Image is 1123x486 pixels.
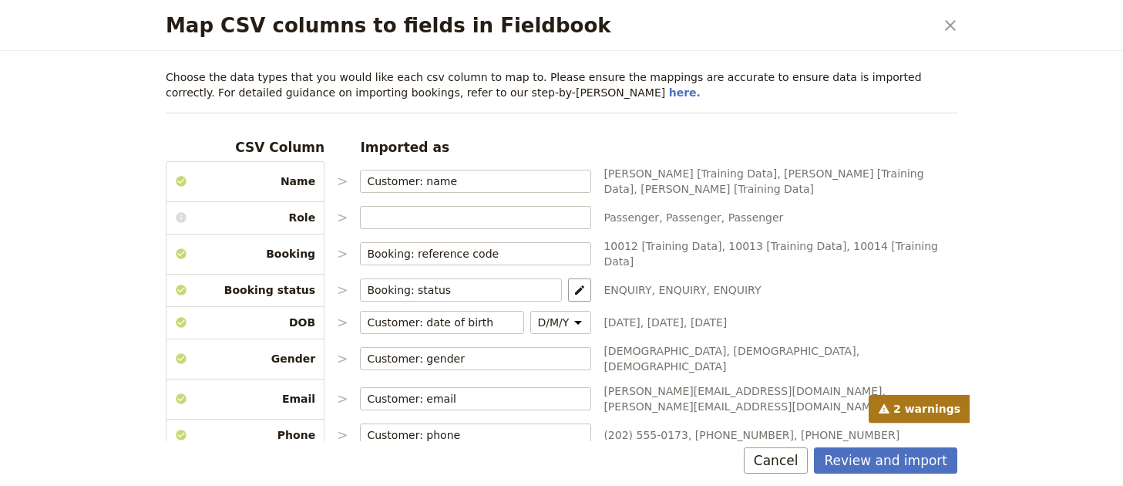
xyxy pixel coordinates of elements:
p: > [337,245,348,263]
span: ​ [572,246,584,262]
span: ​ [572,174,584,189]
span: 2 warnings [869,395,970,423]
span: ENQUIRY, ENQUIRY, ENQUIRY [604,282,957,298]
span: 10012 [Training Data], 10013 [Training Data], 10014 [Training Data] [604,238,957,269]
span: Booking [166,246,324,262]
a: here. [669,86,701,99]
input: ​Clear input [367,427,569,443]
p: > [337,349,348,368]
button: Close dialog [937,12,963,39]
input: ​Clear input [367,391,569,407]
input: ​Clear input [367,246,569,262]
span: (202) 555-0173, [PHONE_NUMBER], [PHONE_NUMBER] [604,427,957,443]
input: ​Clear input [367,282,540,298]
button: Cancel [744,447,809,474]
input: ​Clear input [367,174,569,189]
span: Name [166,174,324,189]
span: ​ [572,427,584,443]
span: Passenger, Passenger, Passenger [604,210,957,225]
span: Email [166,391,324,407]
p: Choose the data types that you would like each csv column to map to. Please ensure the mappings a... [166,69,957,100]
button: Review and import [814,447,957,474]
span: ​ [505,315,517,330]
input: ​Clear input [367,351,569,366]
h2: Map CSV columns to fields in Fieldbook [166,14,934,37]
button: Map statuses [568,278,591,302]
p: > [337,390,348,408]
span: ​ [572,351,584,366]
input: ​Clear input [367,315,502,330]
span: Role [166,210,324,225]
span: Booking status [166,282,324,298]
span: [DATE], [DATE], [DATE] [604,315,957,330]
p: > [337,281,348,299]
h3: CSV Column [166,138,324,157]
span: Phone [166,427,324,443]
p: > [337,172,348,191]
p: > [337,426,348,444]
span: [PERSON_NAME] [Training Data], [PERSON_NAME] [Training Data], [PERSON_NAME] [Training Data] [604,166,957,197]
span: ​ [572,391,584,407]
span: Gender [166,351,324,366]
p: > [337,313,348,332]
span: [PERSON_NAME][EMAIL_ADDRESS][DOMAIN_NAME], [PERSON_NAME][EMAIL_ADDRESS][DOMAIN_NAME], [PERSON_NAM... [604,383,957,414]
span: DOB [166,315,324,330]
span: [DEMOGRAPHIC_DATA], [DEMOGRAPHIC_DATA], [DEMOGRAPHIC_DATA] [604,343,957,374]
h3: Imported as [360,138,591,157]
p: > [337,208,348,227]
span: ​ [543,282,555,298]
